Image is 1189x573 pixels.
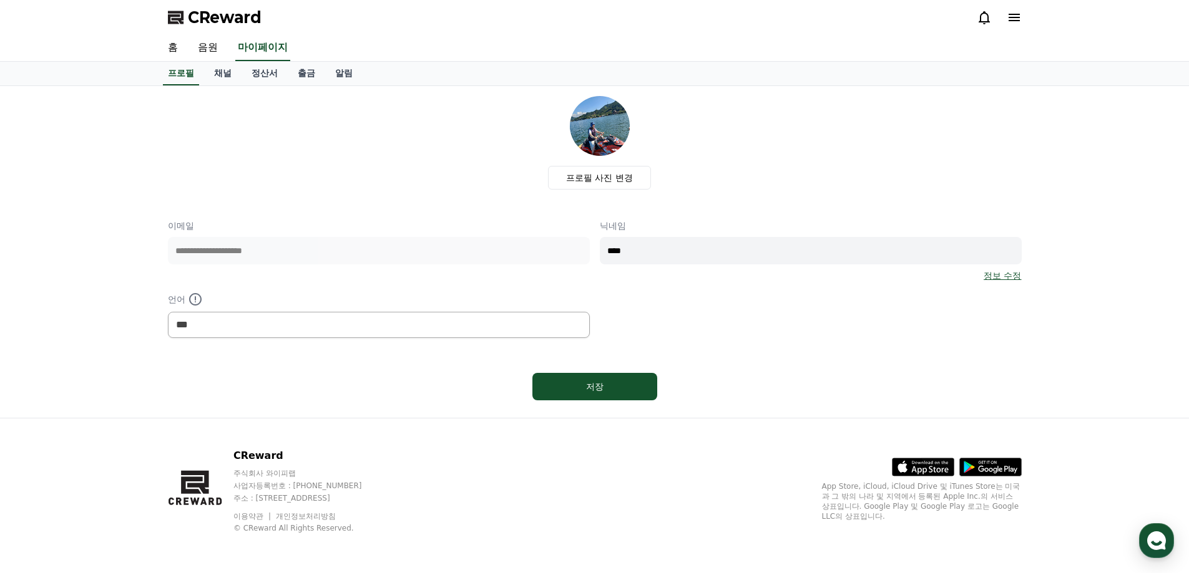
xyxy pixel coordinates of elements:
span: Settings [185,414,215,424]
img: profile_image [570,96,630,156]
a: 홈 [158,35,188,61]
a: 채널 [204,62,242,85]
a: 마이페이지 [235,35,290,61]
p: CReward [233,448,386,463]
span: Home [32,414,54,424]
p: 닉네임 [600,219,1022,232]
p: 언어 [168,292,590,307]
p: 이메일 [168,219,590,232]
a: Home [4,395,82,426]
a: 알림 [325,62,363,85]
span: CReward [188,7,262,27]
label: 프로필 사진 변경 [548,166,651,190]
a: CReward [168,7,262,27]
span: Messages [104,415,140,425]
p: 주소 : [STREET_ADDRESS] [233,493,386,503]
p: © CReward All Rights Reserved. [233,523,386,533]
a: 정산서 [242,62,288,85]
a: Messages [82,395,161,426]
a: 이용약관 [233,512,273,521]
a: 프로필 [163,62,199,85]
p: 주식회사 와이피랩 [233,468,386,478]
div: 저장 [557,380,632,393]
button: 저장 [532,373,657,400]
a: 개인정보처리방침 [276,512,336,521]
p: 사업자등록번호 : [PHONE_NUMBER] [233,481,386,491]
a: 음원 [188,35,228,61]
a: 출금 [288,62,325,85]
a: Settings [161,395,240,426]
p: App Store, iCloud, iCloud Drive 및 iTunes Store는 미국과 그 밖의 나라 및 지역에서 등록된 Apple Inc.의 서비스 상표입니다. Goo... [822,481,1022,521]
a: 정보 수정 [984,269,1021,282]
